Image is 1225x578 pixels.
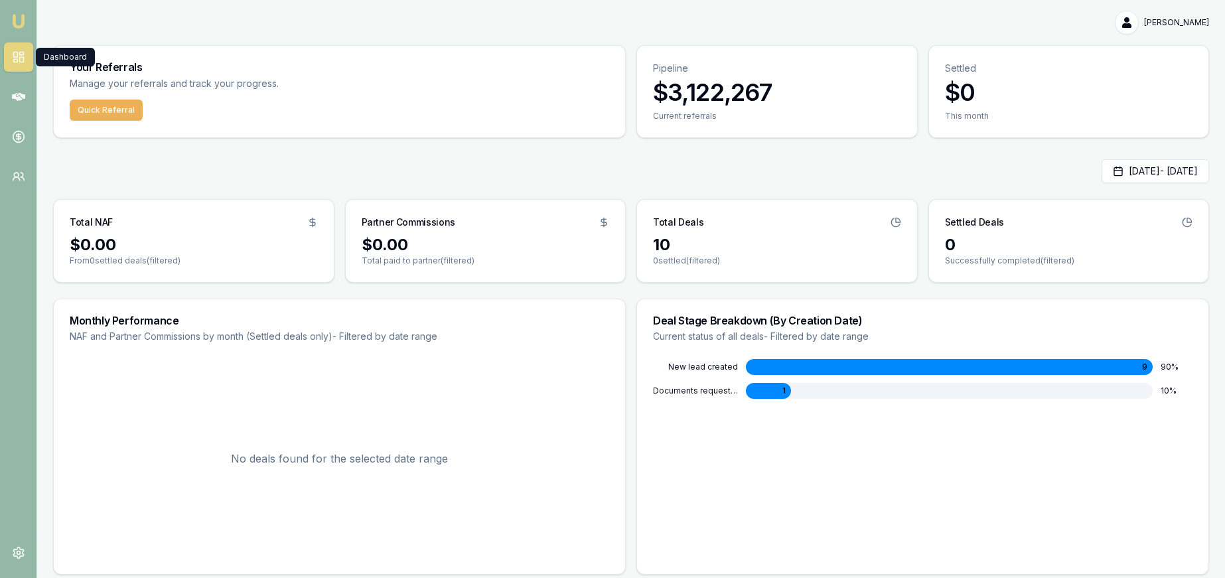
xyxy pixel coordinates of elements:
[653,330,1192,343] p: Current status of all deals - Filtered by date range
[653,386,738,396] div: DOCUMENTS REQUESTED FROM CLIENT
[70,100,143,121] button: Quick Referral
[362,255,610,266] p: Total paid to partner (filtered)
[945,62,1193,75] p: Settled
[653,216,703,229] h3: Total Deals
[70,234,318,255] div: $0.00
[70,62,609,72] h3: Your Referrals
[70,330,609,343] p: NAF and Partner Commissions by month (Settled deals only) - Filtered by date range
[945,255,1193,266] p: Successfully completed (filtered)
[653,79,901,106] h3: $3,122,267
[945,234,1193,255] div: 0
[653,111,901,121] div: Current referrals
[1161,386,1192,396] div: 10 %
[70,359,609,558] div: No deals found for the selected date range
[36,48,95,66] div: Dashboard
[653,315,1192,326] h3: Deal Stage Breakdown (By Creation Date)
[70,315,609,326] h3: Monthly Performance
[11,13,27,29] img: emu-icon-u.png
[653,234,901,255] div: 10
[653,362,738,372] div: NEW LEAD CREATED
[1142,362,1147,372] span: 9
[653,62,901,75] p: Pipeline
[1144,17,1209,28] span: [PERSON_NAME]
[782,386,786,396] span: 1
[1102,159,1209,183] button: [DATE]- [DATE]
[362,216,455,229] h3: Partner Commissions
[70,76,409,92] p: Manage your referrals and track your progress.
[70,255,318,266] p: From 0 settled deals (filtered)
[1161,362,1192,372] div: 90 %
[945,216,1004,229] h3: Settled Deals
[945,111,1193,121] div: This month
[945,79,1193,106] h3: $0
[653,255,901,266] p: 0 settled (filtered)
[70,216,113,229] h3: Total NAF
[362,234,610,255] div: $0.00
